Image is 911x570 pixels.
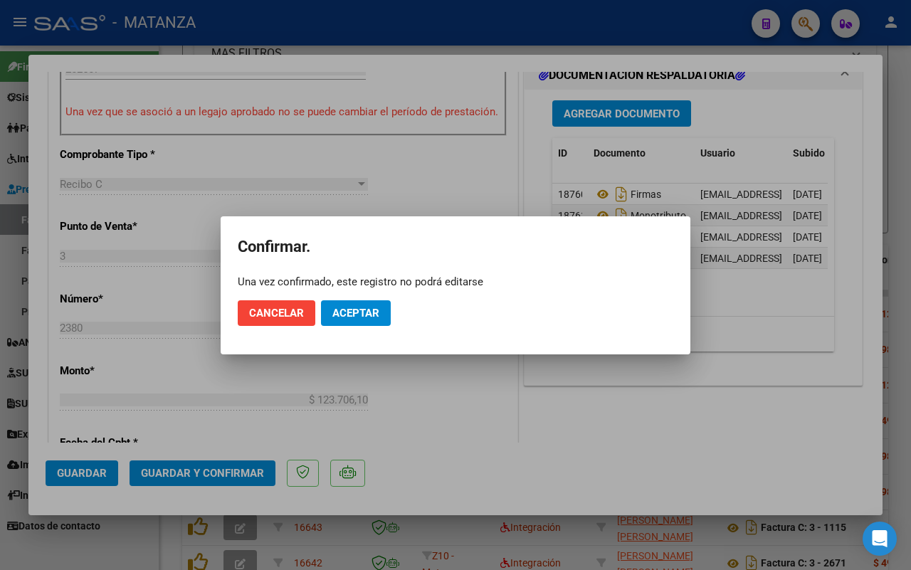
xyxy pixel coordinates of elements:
[321,300,391,326] button: Aceptar
[249,307,304,320] span: Cancelar
[238,300,315,326] button: Cancelar
[863,522,897,556] div: Open Intercom Messenger
[238,275,673,289] div: Una vez confirmado, este registro no podrá editarse
[332,307,379,320] span: Aceptar
[238,233,673,260] h2: Confirmar.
